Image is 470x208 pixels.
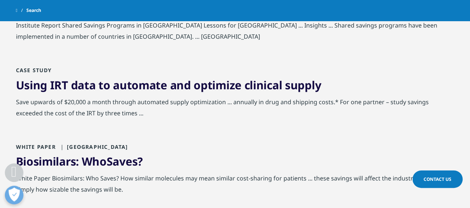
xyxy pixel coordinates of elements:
[16,67,52,74] span: Case Study
[16,153,143,169] a: Biosimilars: WhoSaves?
[424,176,451,182] span: Contact Us
[58,143,128,150] span: [GEOGRAPHIC_DATA]
[412,170,463,188] a: Contact Us
[5,186,23,204] button: 優先設定センターを開く
[107,153,138,169] span: Saves
[26,4,41,17] span: Search
[16,96,454,122] div: Save upwards of $20,000 a month through automated supply optimization ... annually in drug and sh...
[16,143,56,150] span: White Paper
[16,172,454,198] div: White Paper Biosimilars: Who Saves? How similar molecules may mean similar cost-sharing for patie...
[16,20,454,46] div: Institute Report Shared Savings Programs in [GEOGRAPHIC_DATA] Lessons for [GEOGRAPHIC_DATA] ... I...
[16,77,321,92] a: Using IRT data to automate and optimize clinical supply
